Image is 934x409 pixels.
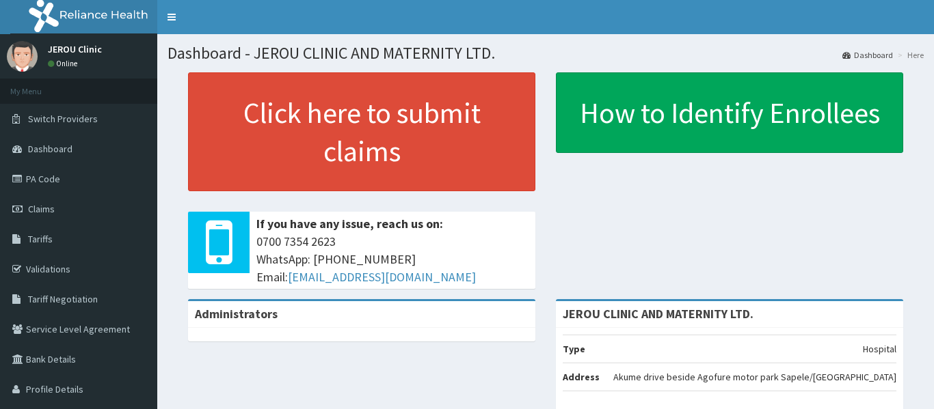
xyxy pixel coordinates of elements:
[28,233,53,245] span: Tariffs
[28,113,98,125] span: Switch Providers
[28,143,72,155] span: Dashboard
[556,72,903,153] a: How to Identify Enrollees
[256,216,443,231] b: If you have any issue, reach us on:
[188,72,535,191] a: Click here to submit claims
[842,49,893,61] a: Dashboard
[288,269,476,285] a: [EMAIL_ADDRESS][DOMAIN_NAME]
[613,370,896,384] p: Akume drive beside Agofure motor park Sapele/[GEOGRAPHIC_DATA]
[563,306,753,322] strong: JEROU CLINIC AND MATERNITY LTD.
[563,371,600,383] b: Address
[863,342,896,356] p: Hospital
[195,306,278,322] b: Administrators
[7,41,38,72] img: User Image
[894,49,924,61] li: Here
[28,203,55,215] span: Claims
[256,233,529,285] span: 0700 7354 2623 WhatsApp: [PHONE_NUMBER] Email:
[48,44,102,54] p: JEROU Clinic
[563,343,585,355] b: Type
[168,44,924,62] h1: Dashboard - JEROU CLINIC AND MATERNITY LTD.
[28,293,98,305] span: Tariff Negotiation
[48,59,81,68] a: Online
